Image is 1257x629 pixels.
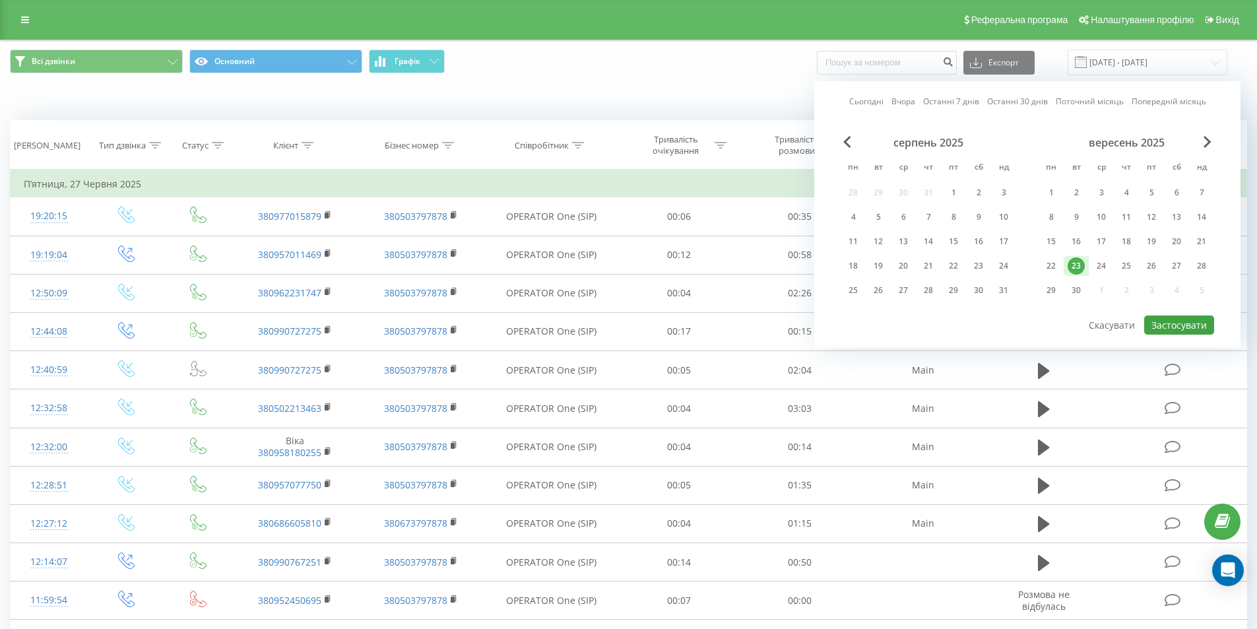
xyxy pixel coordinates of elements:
[1064,232,1089,251] div: вт 16 вер 2025 р.
[740,274,860,312] td: 02:26
[970,282,987,299] div: 30
[1168,184,1185,201] div: 6
[843,136,851,148] span: Previous Month
[258,248,321,261] a: 380957011469
[1039,232,1064,251] div: пн 15 вер 2025 р.
[870,257,887,275] div: 19
[1189,207,1214,227] div: нд 14 вер 2025 р.
[987,95,1048,108] a: Останні 30 днів
[920,282,937,299] div: 28
[870,209,887,226] div: 5
[845,209,862,226] div: 4
[895,282,912,299] div: 27
[619,197,740,236] td: 00:06
[891,256,916,276] div: ср 20 серп 2025 р.
[1068,209,1085,226] div: 9
[395,57,420,66] span: Графік
[860,389,985,428] td: Main
[845,233,862,250] div: 11
[1139,256,1164,276] div: пт 26 вер 2025 р.
[384,325,447,337] a: 380503797878
[384,594,447,607] a: 380503797878
[1068,233,1085,250] div: 16
[761,134,832,156] div: Тривалість розмови
[740,312,860,350] td: 00:15
[1089,183,1114,203] div: ср 3 вер 2025 р.
[24,242,75,268] div: 19:19:04
[24,549,75,575] div: 12:14:07
[740,543,860,581] td: 00:50
[1118,233,1135,250] div: 18
[866,281,891,300] div: вт 26 серп 2025 р.
[484,428,619,466] td: OPERATOR One (SIP)
[1118,257,1135,275] div: 25
[1093,184,1110,201] div: 3
[1139,183,1164,203] div: пт 5 вер 2025 р.
[945,257,962,275] div: 22
[641,134,711,156] div: Тривалість очікування
[966,207,991,227] div: сб 9 серп 2025 р.
[1143,184,1160,201] div: 5
[1043,184,1060,201] div: 1
[24,511,75,537] div: 12:27:12
[1114,232,1139,251] div: чт 18 вер 2025 р.
[1043,282,1060,299] div: 29
[1068,257,1085,275] div: 23
[232,428,358,466] td: Віка
[916,207,941,227] div: чт 7 серп 2025 р.
[866,256,891,276] div: вт 19 серп 2025 р.
[619,312,740,350] td: 00:17
[384,248,447,261] a: 380503797878
[1018,588,1070,612] span: Розмова не відбулась
[841,281,866,300] div: пн 25 серп 2025 р.
[619,274,740,312] td: 00:04
[1167,158,1186,178] abbr: субота
[845,257,862,275] div: 18
[817,51,957,75] input: Пошук за номером
[991,281,1016,300] div: нд 31 серп 2025 р.
[991,232,1016,251] div: нд 17 серп 2025 р.
[258,446,321,459] a: 380958180255
[1089,207,1114,227] div: ср 10 вер 2025 р.
[1204,136,1211,148] span: Next Month
[1081,315,1142,335] button: Скасувати
[963,51,1035,75] button: Експорт
[895,233,912,250] div: 13
[1189,256,1214,276] div: нд 28 вер 2025 р.
[740,389,860,428] td: 03:03
[995,184,1012,201] div: 3
[845,282,862,299] div: 25
[740,428,860,466] td: 00:14
[941,183,966,203] div: пт 1 серп 2025 р.
[384,440,447,453] a: 380503797878
[484,236,619,274] td: OPERATOR One (SIP)
[384,286,447,299] a: 380503797878
[384,364,447,376] a: 380503797878
[258,364,321,376] a: 380990727275
[866,232,891,251] div: вт 12 серп 2025 р.
[941,207,966,227] div: пт 8 серп 2025 р.
[258,325,321,337] a: 380990727275
[619,351,740,389] td: 00:05
[385,140,439,151] div: Бізнес номер
[971,15,1068,25] span: Реферальна програма
[891,95,915,108] a: Вчора
[995,282,1012,299] div: 31
[740,581,860,620] td: 00:00
[1091,158,1111,178] abbr: середа
[870,233,887,250] div: 12
[1192,158,1211,178] abbr: неділя
[1139,232,1164,251] div: пт 19 вер 2025 р.
[258,479,321,491] a: 380957077750
[870,282,887,299] div: 26
[1068,282,1085,299] div: 30
[866,207,891,227] div: вт 5 серп 2025 р.
[484,504,619,543] td: OPERATOR One (SIP)
[1168,209,1185,226] div: 13
[24,395,75,421] div: 12:32:58
[1064,256,1089,276] div: вт 23 вер 2025 р.
[1116,158,1136,178] abbr: четвер
[1064,207,1089,227] div: вт 9 вер 2025 р.
[849,95,884,108] a: Сьогодні
[1143,257,1160,275] div: 26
